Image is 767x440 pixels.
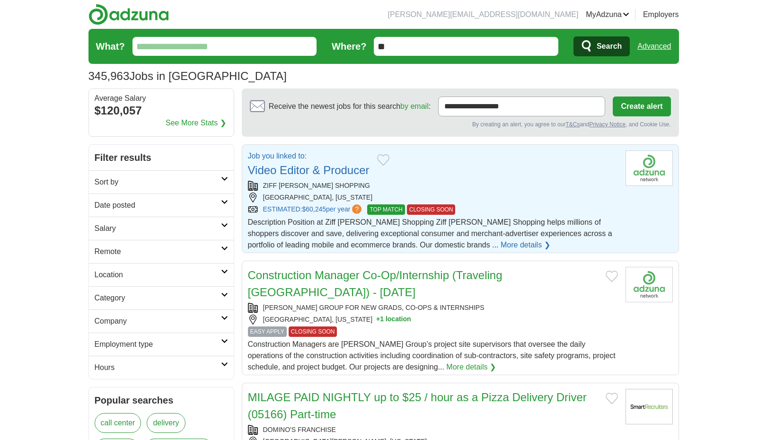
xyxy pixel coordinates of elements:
div: [GEOGRAPHIC_DATA], [US_STATE] [248,193,618,202]
a: Sort by [89,170,234,194]
span: TOP MATCH [367,204,405,215]
a: Advanced [637,37,671,56]
a: Hours [89,356,234,379]
a: More details ❯ [501,239,550,251]
h2: Employment type [95,339,221,350]
h2: Sort by [95,176,221,188]
img: Company logo [626,267,673,302]
a: Construction Manager Co-Op/Internship (Traveling [GEOGRAPHIC_DATA]) - [DATE] [248,269,503,299]
div: Average Salary [95,95,228,102]
a: T&Cs [565,121,580,128]
label: What? [96,39,125,53]
label: Where? [332,39,366,53]
a: Date posted [89,194,234,217]
a: Company [89,309,234,333]
img: Company logo [626,150,673,186]
span: CLOSING SOON [289,326,337,337]
button: Add to favorite jobs [606,393,618,404]
img: Adzuna logo [88,4,169,25]
span: + [376,315,380,325]
h2: Company [95,316,221,327]
span: EASY APPLY [248,326,287,337]
span: Construction Managers are [PERSON_NAME] Group’s project site supervisors that oversee the daily o... [248,340,616,371]
a: Employers [643,9,679,20]
h2: Location [95,269,221,281]
li: [PERSON_NAME][EMAIL_ADDRESS][DOMAIN_NAME] [388,9,579,20]
a: Location [89,263,234,286]
h1: Jobs in [GEOGRAPHIC_DATA] [88,70,287,82]
button: +1 location [376,315,411,325]
a: by email [400,102,429,110]
a: ESTIMATED:$60,245per year? [263,204,364,215]
h2: Popular searches [95,393,228,407]
span: CLOSING SOON [407,204,456,215]
a: delivery [147,413,185,433]
h2: Date posted [95,200,221,211]
a: call center [95,413,141,433]
button: Add to favorite jobs [377,154,389,166]
button: Search [573,36,630,56]
button: Add to favorite jobs [606,271,618,282]
div: [GEOGRAPHIC_DATA], [US_STATE] [248,315,618,325]
div: $120,057 [95,102,228,119]
a: See More Stats ❯ [166,117,226,129]
h2: Category [95,292,221,304]
a: Privacy Notice [589,121,626,128]
a: Employment type [89,333,234,356]
h2: Salary [95,223,221,234]
h2: Hours [95,362,221,373]
p: Job you linked to: [248,150,370,162]
span: Search [597,37,622,56]
a: Remote [89,240,234,263]
h2: Remote [95,246,221,257]
div: By creating an alert, you agree to our and , and Cookie Use. [250,120,671,129]
span: ? [352,204,361,214]
div: DOMINO'S FRANCHISE [248,425,618,435]
a: Category [89,286,234,309]
div: [PERSON_NAME] GROUP FOR NEW GRADS, CO-OPS & INTERNSHIPS [248,303,618,313]
a: Salary [89,217,234,240]
h2: Filter results [89,145,234,170]
a: More details ❯ [446,361,496,373]
span: $60,245 [302,205,326,213]
span: 345,963 [88,68,130,85]
a: Video Editor & Producer [248,164,370,176]
a: MILAGE PAID NIGHTLY up to $25 / hour as a Pizza Delivery Driver (05166) Part-time [248,391,587,421]
span: Description Position at Ziff [PERSON_NAME] Shopping Ziff [PERSON_NAME] Shopping helps millions of... [248,218,612,249]
img: Company logo [626,389,673,424]
div: ZIFF [PERSON_NAME] SHOPPING [248,181,618,191]
button: Create alert [613,97,670,116]
span: Receive the newest jobs for this search : [269,101,431,112]
a: MyAdzuna [586,9,629,20]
